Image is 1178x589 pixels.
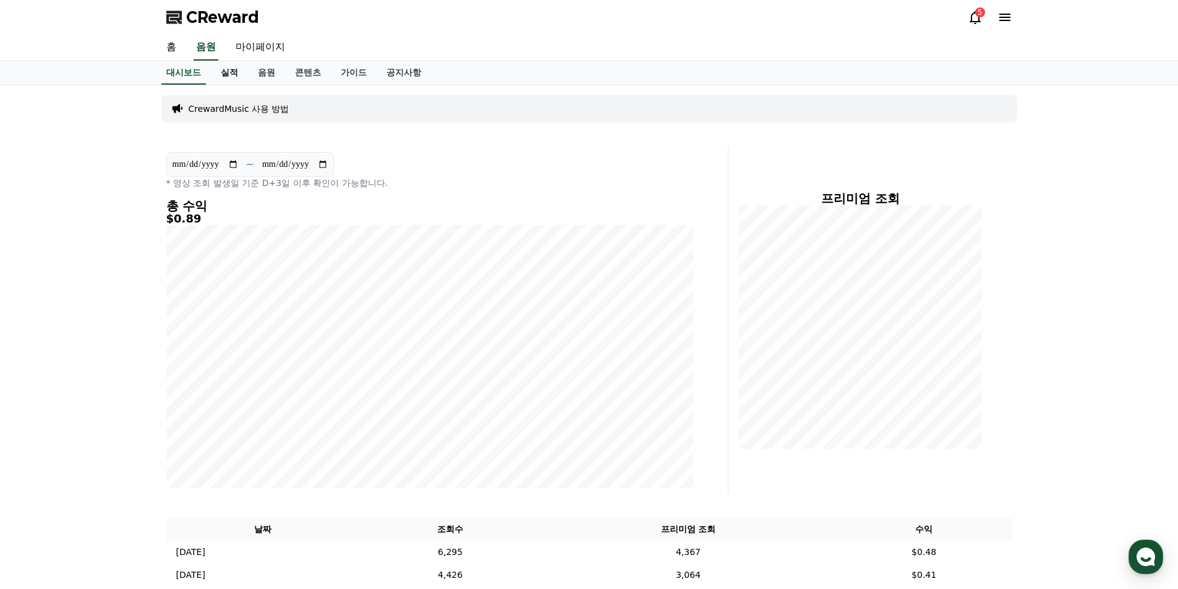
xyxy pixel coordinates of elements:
[738,192,983,205] h4: 프리미엄 조회
[166,213,693,225] h5: $0.89
[32,410,53,420] span: Home
[331,61,377,85] a: 가이드
[836,564,1012,587] td: $0.41
[975,7,985,17] div: 5
[166,177,693,189] p: * 영상 조회 발생일 기준 D+3일 이후 확인이 가능합니다.
[160,392,237,423] a: Settings
[189,103,289,115] a: CrewardMusic 사용 방법
[186,7,259,27] span: CReward
[4,392,82,423] a: Home
[540,564,835,587] td: 3,064
[166,518,360,541] th: 날짜
[285,61,331,85] a: 콘텐츠
[194,35,218,61] a: 음원
[156,35,186,61] a: 홈
[183,410,213,420] span: Settings
[248,61,285,85] a: 음원
[166,7,259,27] a: CReward
[360,518,540,541] th: 조회수
[161,61,206,85] a: 대시보드
[246,157,254,172] p: ~
[82,392,160,423] a: Messages
[836,541,1012,564] td: $0.48
[377,61,431,85] a: 공지사항
[103,411,139,421] span: Messages
[176,569,205,582] p: [DATE]
[968,10,983,25] a: 5
[211,61,248,85] a: 실적
[540,541,835,564] td: 4,367
[360,564,540,587] td: 4,426
[226,35,295,61] a: 마이페이지
[166,199,693,213] h4: 총 수익
[360,541,540,564] td: 6,295
[836,518,1012,541] th: 수익
[540,518,835,541] th: 프리미엄 조회
[176,546,205,559] p: [DATE]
